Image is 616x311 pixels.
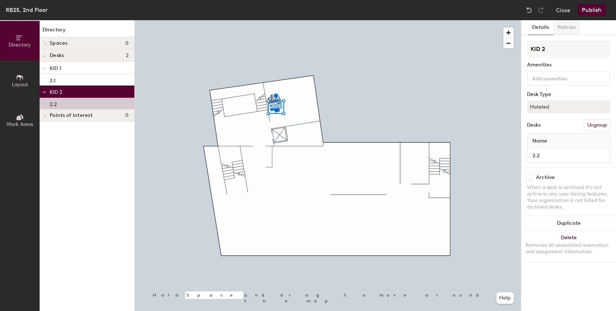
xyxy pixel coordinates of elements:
[9,42,31,48] span: Directory
[527,92,610,97] div: Desk Type
[536,175,555,180] div: Archive
[50,89,62,95] span: KID 2
[50,40,68,46] span: Spaces
[50,53,64,58] span: Desks
[526,6,533,14] img: Undo
[50,99,57,108] p: 2.2
[527,184,610,210] div: When a desk is archived it's not active in any user-facing features. Your organization is not bil...
[40,26,134,37] h1: Directory
[528,20,553,35] button: Details
[527,122,541,128] div: Desks
[12,82,28,88] span: Layout
[125,113,129,118] span: 0
[553,20,580,35] button: Policies
[521,231,616,262] button: DeleteRemoves all associated reservation and assignment information
[577,4,606,16] button: Publish
[50,65,61,71] span: KID 1
[6,5,48,14] div: RB25, 2nd Floor
[556,4,570,16] button: Close
[126,53,129,58] span: 2
[529,150,608,161] input: Unnamed desk
[50,113,93,118] span: Points of interest
[50,75,55,84] p: 2.1
[496,292,514,304] button: Help
[6,121,33,127] span: Work Areas
[125,40,129,46] span: 0
[537,6,544,14] img: Redo
[584,119,610,131] button: Ungroup
[529,135,551,148] span: Name
[521,216,616,231] button: Duplicate
[527,100,610,113] button: Hoteled
[531,74,595,82] input: Add amenities
[527,62,610,68] div: Amenities
[526,242,612,255] div: Removes all associated reservation and assignment information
